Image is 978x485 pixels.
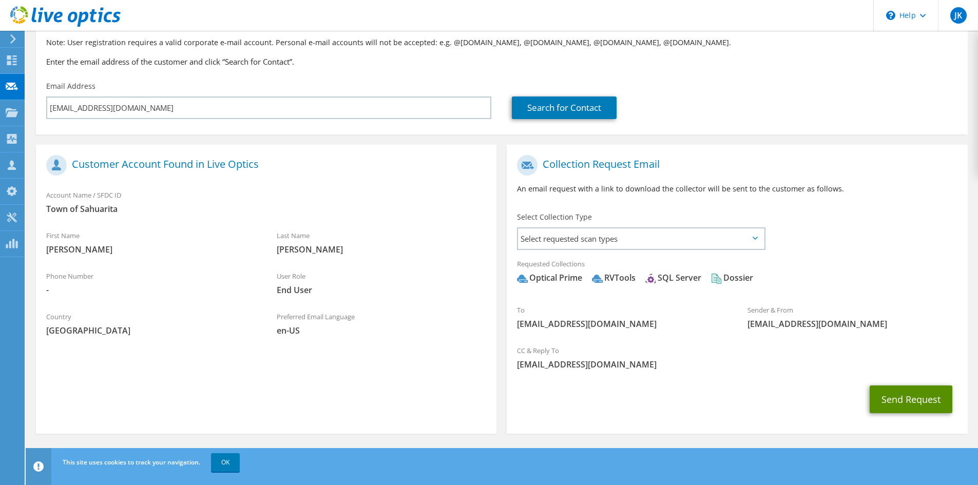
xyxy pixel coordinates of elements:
div: Requested Collections [507,253,967,294]
h1: Customer Account Found in Live Optics [46,155,481,176]
div: First Name [36,225,266,260]
label: Email Address [46,81,95,91]
h3: Enter the email address of the customer and click “Search for Contact”. [46,56,957,67]
a: OK [211,453,240,472]
span: - [46,284,256,296]
p: An email request with a link to download the collector will be sent to the customer as follows. [517,183,957,195]
div: Sender & From [737,299,968,335]
div: Preferred Email Language [266,306,497,341]
button: Send Request [870,385,952,413]
span: This site uses cookies to track your navigation. [63,458,200,467]
span: End User [277,284,487,296]
span: Town of Sahuarita [46,203,486,215]
span: Select requested scan types [518,228,764,249]
span: en-US [277,325,487,336]
div: Phone Number [36,265,266,301]
p: Note: User registration requires a valid corporate e-mail account. Personal e-mail accounts will ... [46,37,957,48]
h1: Collection Request Email [517,155,952,176]
svg: \n [886,11,895,20]
label: Select Collection Type [517,212,592,222]
span: [PERSON_NAME] [277,244,487,255]
span: [GEOGRAPHIC_DATA] [46,325,256,336]
span: [PERSON_NAME] [46,244,256,255]
div: CC & Reply To [507,340,967,375]
span: [EMAIL_ADDRESS][DOMAIN_NAME] [747,318,957,329]
div: RVTools [592,272,636,284]
div: Last Name [266,225,497,260]
span: [EMAIL_ADDRESS][DOMAIN_NAME] [517,318,727,329]
div: Optical Prime [517,272,582,284]
div: Country [36,306,266,341]
div: To [507,299,737,335]
div: Account Name / SFDC ID [36,184,496,220]
a: Search for Contact [512,96,617,119]
div: User Role [266,265,497,301]
div: Dossier [711,272,753,284]
span: [EMAIL_ADDRESS][DOMAIN_NAME] [517,359,957,370]
div: SQL Server [645,272,701,284]
span: JK [950,7,967,24]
